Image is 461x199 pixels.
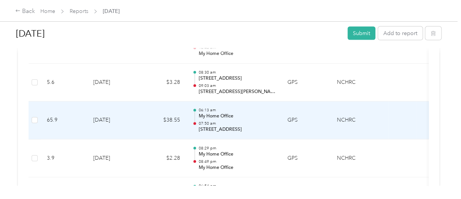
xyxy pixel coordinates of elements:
p: My Home Office [198,113,275,120]
td: [DATE] [87,64,140,102]
p: 06:13 am [198,108,275,113]
td: $2.28 [140,140,186,178]
p: My Home Office [198,151,275,158]
td: 3.9 [41,140,87,178]
span: [DATE] [103,7,120,15]
div: Back [15,7,35,16]
button: Submit [348,27,375,40]
td: GPS [281,140,331,178]
p: 08:30 am [198,70,275,75]
p: [STREET_ADDRESS] [198,126,275,133]
p: [STREET_ADDRESS][PERSON_NAME] [198,88,275,95]
p: 08:29 pm [198,146,275,151]
td: $3.28 [140,64,186,102]
p: 08:49 pm [198,159,275,164]
p: [STREET_ADDRESS] [198,75,275,82]
td: NCHRC [331,64,388,102]
td: $38.55 [140,101,186,140]
iframe: Everlance-gr Chat Button Frame [418,156,461,199]
td: [DATE] [87,140,140,178]
p: 06:54 pm [198,183,275,189]
button: Add to report [378,27,423,40]
td: [DATE] [87,101,140,140]
td: NCHRC [331,140,388,178]
p: 09:03 am [198,83,275,88]
h1: Sep 2025 [16,24,342,43]
p: My Home Office [198,164,275,171]
td: GPS [281,64,331,102]
a: Home [40,8,55,14]
p: 07:50 am [198,121,275,126]
td: 5.6 [41,64,87,102]
td: GPS [281,101,331,140]
a: Reports [70,8,88,14]
td: NCHRC [331,101,388,140]
td: 65.9 [41,101,87,140]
